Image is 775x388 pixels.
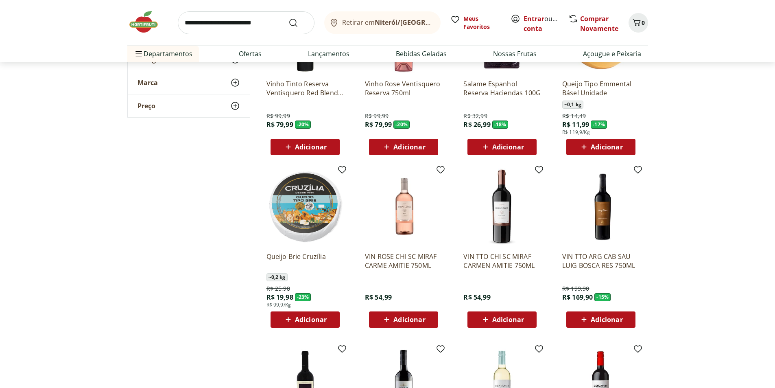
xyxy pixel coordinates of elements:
a: Queijo Tipo Emmental Básel Unidade [562,79,640,97]
button: Preço [128,94,250,117]
span: ~ 0,2 kg [266,273,288,281]
span: Preço [138,102,155,110]
span: R$ 119,9/Kg [562,129,590,136]
b: Niterói/[GEOGRAPHIC_DATA] [375,18,467,27]
span: Adicionar [591,144,622,150]
button: Marca [128,71,250,94]
span: Adicionar [591,316,622,323]
a: Ofertas [239,49,262,59]
a: Salame Espanhol Reserva Haciendas 100G [463,79,541,97]
span: - 17 % [591,121,607,129]
a: Meus Favoritos [450,15,501,31]
span: Meus Favoritos [463,15,501,31]
input: search [178,11,314,34]
span: - 20 % [295,121,311,129]
button: Menu [134,44,144,64]
a: Vinho Rose Ventisquero Reserva 750ml [365,79,442,97]
span: R$ 19,98 [266,293,293,302]
button: Carrinho [629,13,648,33]
img: Hortifruti [127,10,168,34]
span: Retirar em [342,19,432,26]
span: R$ 32,99 [463,112,487,120]
button: Adicionar [369,139,438,155]
a: Açougue e Peixaria [583,49,641,59]
span: R$ 11,99 [562,120,589,129]
img: VIN TTO ARG CAB SAU LUIG BOSCA RES 750ML [562,168,640,246]
img: VIN ROSE CHI SC MIRAF CARME AMITIE 750ML [365,168,442,246]
span: R$ 169,90 [562,293,593,302]
span: Adicionar [393,144,425,150]
button: Adicionar [467,311,537,328]
a: Vinho Tinto Reserva Ventisquero Red Blend 750ml [266,79,344,97]
span: 0 [642,19,645,26]
span: - 23 % [295,293,311,301]
span: ou [524,14,560,33]
a: Queijo Brie Cruzília [266,252,344,270]
span: R$ 26,99 [463,120,490,129]
button: Adicionar [566,139,635,155]
span: R$ 99,99 [266,112,290,120]
a: Bebidas Geladas [396,49,447,59]
button: Retirar emNiterói/[GEOGRAPHIC_DATA] [324,11,441,34]
span: Marca [138,79,158,87]
span: Adicionar [295,316,327,323]
span: Adicionar [393,316,425,323]
a: Entrar [524,14,544,23]
span: R$ 99,9/Kg [266,302,291,308]
span: R$ 79,99 [365,120,392,129]
span: R$ 79,99 [266,120,293,129]
span: R$ 99,99 [365,112,389,120]
a: Criar conta [524,14,568,33]
button: Adicionar [271,139,340,155]
span: - 18 % [492,121,509,129]
span: ~ 0,1 kg [562,101,583,109]
span: Departamentos [134,44,192,64]
button: Adicionar [271,311,340,328]
span: R$ 54,99 [365,293,392,302]
span: R$ 25,98 [266,285,290,293]
span: - 20 % [393,121,410,129]
img: VIN TTO CHI SC MIRAF CARMEN AMITIE 750ML [463,168,541,246]
img: Queijo Brie Cruzília [266,168,344,246]
button: Adicionar [369,311,438,328]
span: R$ 54,99 [463,293,490,302]
button: Adicionar [566,311,635,328]
a: Comprar Novamente [580,14,618,33]
span: R$ 199,90 [562,285,589,293]
a: Lançamentos [308,49,349,59]
button: Submit Search [288,18,308,28]
span: Adicionar [492,144,524,150]
button: Adicionar [467,139,537,155]
a: VIN TTO ARG CAB SAU LUIG BOSCA RES 750ML [562,252,640,270]
a: VIN TTO CHI SC MIRAF CARMEN AMITIE 750ML [463,252,541,270]
a: VIN ROSE CHI SC MIRAF CARME AMITIE 750ML [365,252,442,270]
span: R$ 14,49 [562,112,586,120]
span: Adicionar [492,316,524,323]
a: Nossas Frutas [493,49,537,59]
span: Adicionar [295,144,327,150]
span: - 15 % [594,293,611,301]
